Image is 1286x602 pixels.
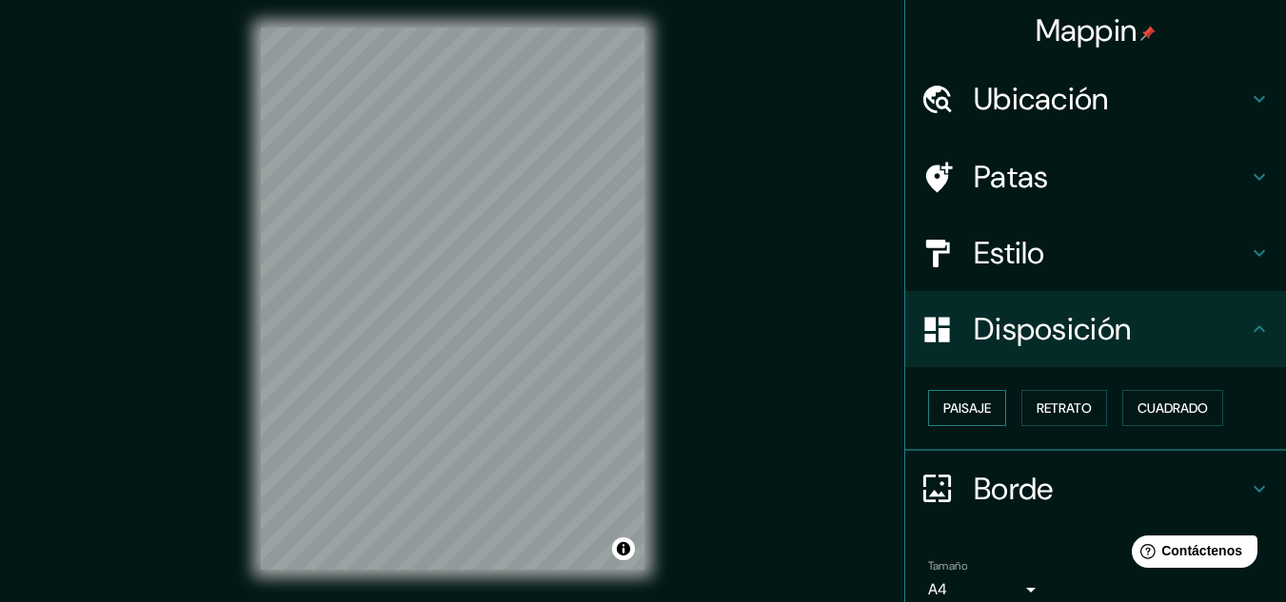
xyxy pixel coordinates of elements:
div: Disposición [905,291,1286,367]
button: Cuadrado [1122,390,1223,426]
font: Patas [974,157,1049,197]
font: Ubicación [974,79,1109,119]
img: pin-icon.png [1140,26,1156,41]
button: Paisaje [928,390,1006,426]
iframe: Lanzador de widgets de ayuda [1117,528,1265,581]
div: Ubicación [905,61,1286,137]
font: A4 [928,579,947,599]
div: Patas [905,139,1286,215]
div: Estilo [905,215,1286,291]
font: Tamaño [928,558,967,573]
font: Retrato [1037,399,1092,417]
button: Activar o desactivar atribución [612,537,635,560]
font: Mappin [1036,10,1138,50]
font: Borde [974,469,1054,509]
font: Estilo [974,233,1045,273]
button: Retrato [1021,390,1107,426]
div: Borde [905,451,1286,527]
font: Paisaje [943,399,991,417]
canvas: Mapa [261,28,644,570]
font: Cuadrado [1138,399,1208,417]
font: Disposición [974,309,1131,349]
